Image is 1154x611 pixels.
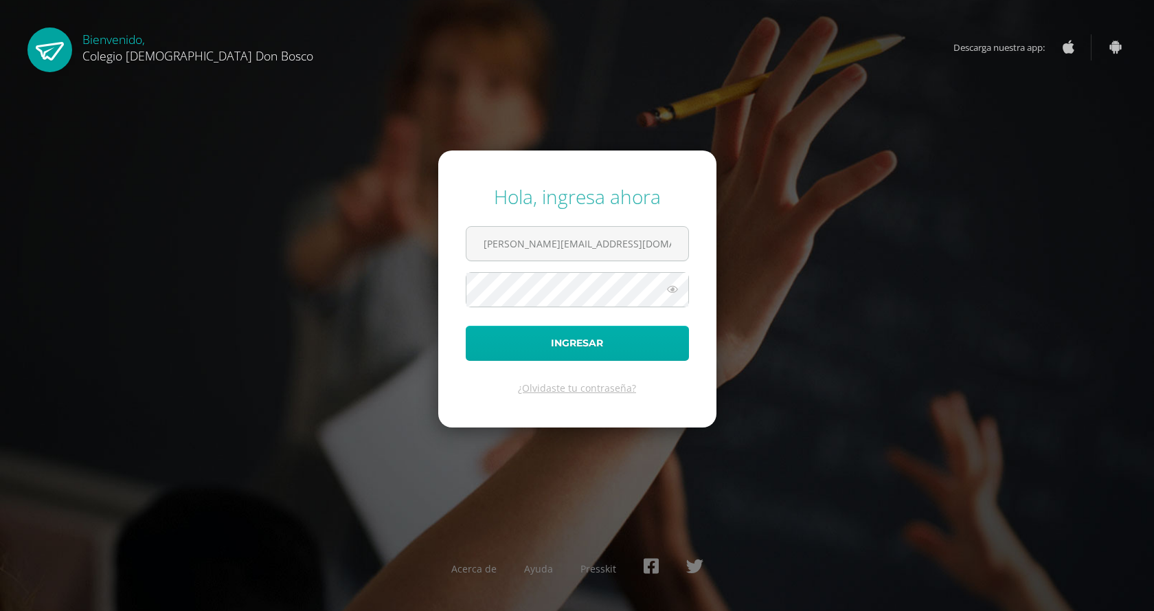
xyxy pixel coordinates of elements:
input: Correo electrónico o usuario [466,227,688,260]
span: Colegio [DEMOGRAPHIC_DATA] Don Bosco [82,47,313,64]
button: Ingresar [466,326,689,361]
a: Acerca de [451,562,497,575]
div: Hola, ingresa ahora [466,184,689,210]
div: Bienvenido, [82,27,313,64]
span: Descarga nuestra app: [953,34,1059,60]
a: ¿Olvidaste tu contraseña? [518,381,636,395]
a: Ayuda [524,562,553,575]
a: Presskit [580,562,616,575]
